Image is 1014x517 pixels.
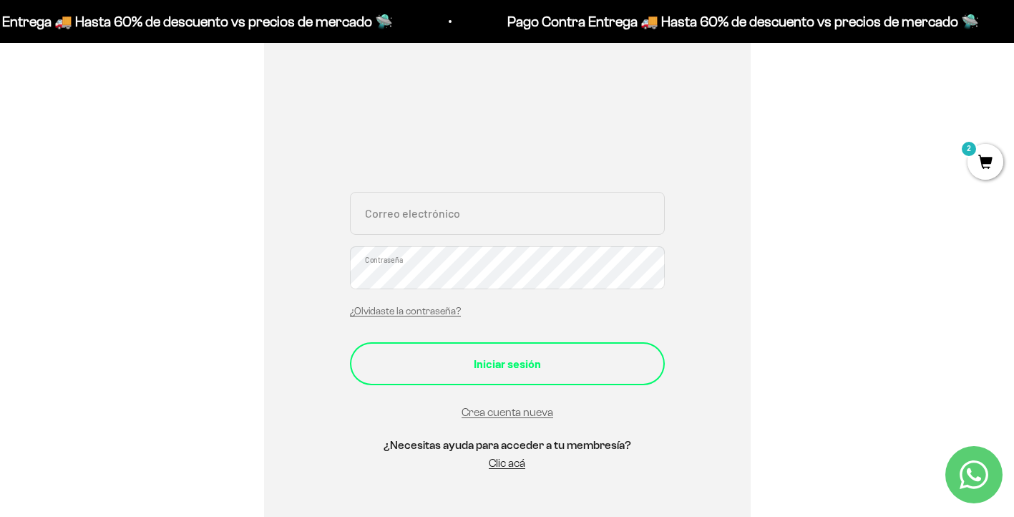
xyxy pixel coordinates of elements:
a: 2 [967,155,1003,171]
mark: 2 [960,140,978,158]
p: Pago Contra Entrega 🚚 Hasta 60% de descuento vs precios de mercado 🛸 [505,10,977,33]
a: Clic acá [489,457,525,469]
iframe: Social Login Buttons [350,90,665,175]
a: ¿Olvidaste la contraseña? [350,306,461,317]
a: Crea cuenta nueva [462,406,553,418]
div: Iniciar sesión [379,354,636,373]
button: Iniciar sesión [350,342,665,385]
h5: ¿Necesitas ayuda para acceder a tu membresía? [350,436,665,455]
